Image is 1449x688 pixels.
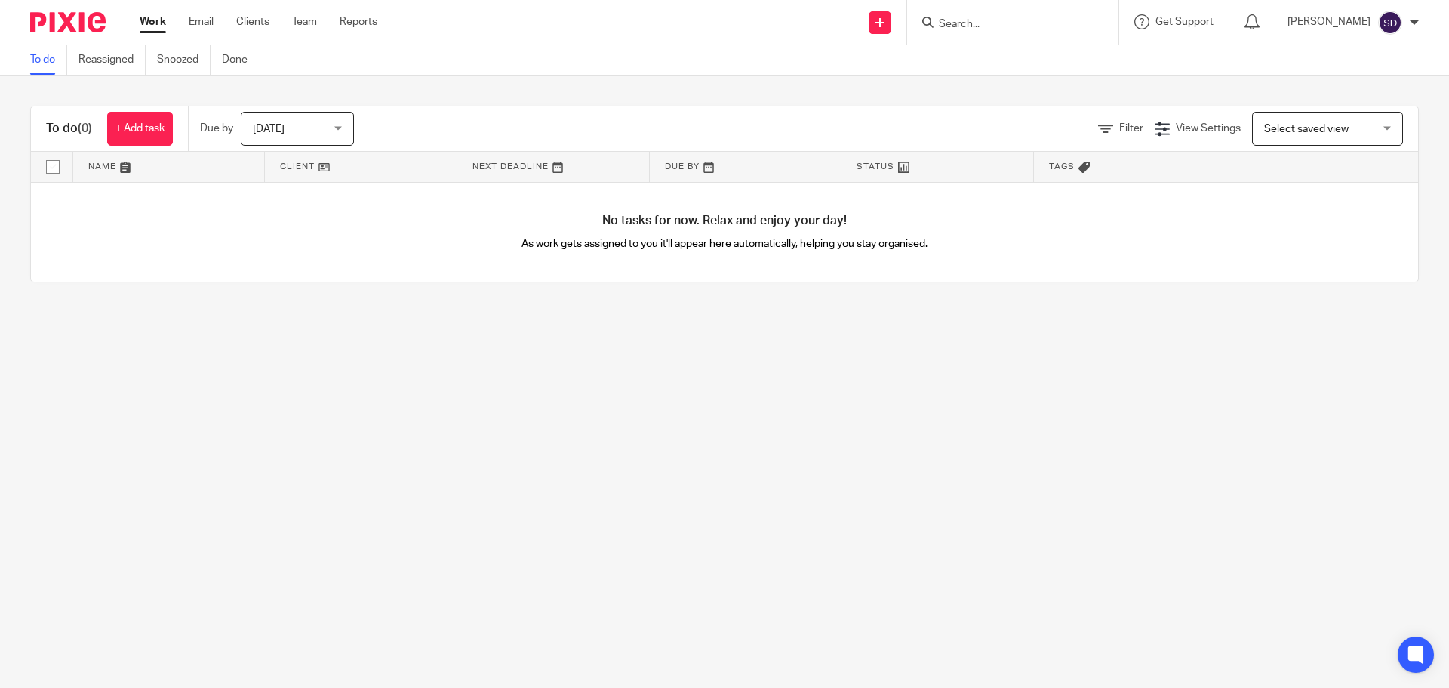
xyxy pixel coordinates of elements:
h4: No tasks for now. Relax and enjoy your day! [31,213,1418,229]
a: Reassigned [78,45,146,75]
span: (0) [78,122,92,134]
p: Due by [200,121,233,136]
a: Reports [340,14,377,29]
h1: To do [46,121,92,137]
input: Search [937,18,1073,32]
span: Select saved view [1264,124,1349,134]
a: Snoozed [157,45,211,75]
a: Work [140,14,166,29]
p: [PERSON_NAME] [1287,14,1371,29]
a: + Add task [107,112,173,146]
img: Pixie [30,12,106,32]
span: Tags [1049,162,1075,171]
span: [DATE] [253,124,285,134]
span: View Settings [1176,123,1241,134]
a: Done [222,45,259,75]
img: svg%3E [1378,11,1402,35]
p: As work gets assigned to you it'll appear here automatically, helping you stay organised. [378,236,1072,251]
a: To do [30,45,67,75]
a: Clients [236,14,269,29]
span: Get Support [1155,17,1214,27]
span: Filter [1119,123,1143,134]
a: Email [189,14,214,29]
a: Team [292,14,317,29]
